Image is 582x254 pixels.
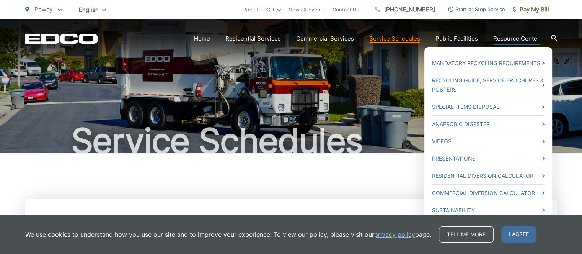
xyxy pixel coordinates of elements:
span: English [73,3,112,16]
span: I agree [501,226,536,243]
a: Residential Diversion Calculator [432,171,545,180]
p: We use cookies to understand how you use our site and to improve your experience. To view our pol... [25,230,431,239]
a: EDCD logo. Return to the homepage. [25,33,98,44]
a: Residential Services [225,34,281,43]
a: Resource Center [493,34,540,43]
a: Videos [432,137,545,146]
a: Mandatory Recycling Requirements [432,59,545,68]
a: News & Events [289,5,325,14]
a: About EDCO [244,5,281,14]
h1: Service Schedules [25,122,557,160]
a: Commercial Diversion Calculator [432,188,545,198]
a: privacy policy [374,230,415,239]
a: Contact Us [333,5,359,14]
a: Special Items Disposal [432,102,545,111]
a: Tell me more [439,226,494,243]
a: Home [194,34,210,43]
a: Public Facilities [435,34,478,43]
span: Poway [34,6,52,13]
a: Commercial Services [296,34,354,43]
span: Pay My Bill [513,5,549,14]
a: Presentations [432,154,545,163]
a: Sustainability [432,206,545,215]
a: Anaerobic Digester [432,120,545,129]
a: Recycling Guide, Service Brochures & Posters [432,76,545,94]
a: Service Schedules [369,34,420,43]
